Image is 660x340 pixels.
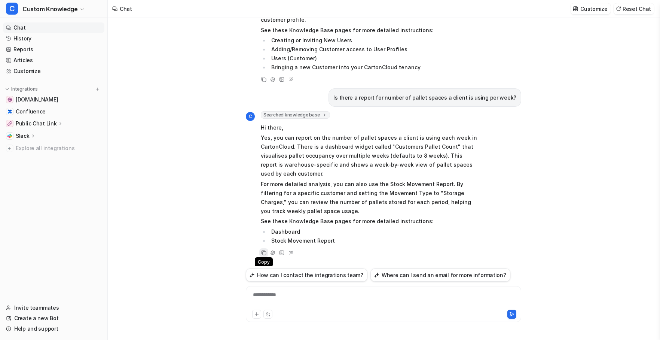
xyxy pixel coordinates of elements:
[3,85,40,93] button: Integrations
[3,324,104,334] a: Help and support
[333,93,516,102] p: Is there a report for number of pallet spaces a client is using per week?
[7,121,12,126] img: Public Chat Link
[269,236,480,245] li: Stock Movement Report
[3,44,104,55] a: Reports
[261,111,330,119] span: Searched knowledge base
[261,217,480,226] p: See these Knowledge Base pages for more detailed instructions:
[261,180,480,216] p: For more detailed analysis, you can also use the Stock Movement Report. By filtering for a specif...
[269,227,480,236] li: Dashboard
[261,133,480,178] p: Yes, you can report on the number of pallet spaces a client is using each week in CartonCloud. Th...
[3,313,104,324] a: Create a new Bot
[16,108,46,115] span: Confluence
[255,257,272,267] span: Copy
[580,5,607,13] p: Customize
[3,33,104,44] a: History
[16,132,30,140] p: Slack
[614,3,654,14] button: Reset Chat
[3,55,104,66] a: Articles
[6,3,18,15] span: C
[269,36,480,45] li: Creating or Inviting New Users
[95,86,100,92] img: menu_add.svg
[4,86,10,92] img: expand menu
[22,4,78,14] span: Custom Knowledge
[3,106,104,117] a: ConfluenceConfluence
[6,145,13,152] img: explore all integrations
[370,268,510,282] button: Where can I send an email for more information?
[16,96,58,103] span: [DOMAIN_NAME]
[261,123,480,132] p: Hi there,
[3,303,104,313] a: Invite teammates
[269,63,480,72] li: Bringing a new Customer into your CartonCloud tenancy
[261,26,480,35] p: See these Knowledge Base pages for more detailed instructions:
[571,3,610,14] button: Customize
[3,66,104,76] a: Customize
[616,6,621,12] img: reset
[246,268,367,282] button: How can I contact the integrations team?
[120,5,132,13] div: Chat
[3,22,104,33] a: Chat
[16,142,101,154] span: Explore all integrations
[246,112,255,121] span: C
[16,120,57,127] p: Public Chat Link
[7,109,12,114] img: Confluence
[7,97,12,102] img: help.cartoncloud.com
[269,54,480,63] li: Users (Customer)
[269,45,480,54] li: Adding/Removing Customer access to User Profiles
[7,134,12,138] img: Slack
[3,94,104,105] a: help.cartoncloud.com[DOMAIN_NAME]
[11,86,38,92] p: Integrations
[573,6,578,12] img: customize
[3,143,104,154] a: Explore all integrations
